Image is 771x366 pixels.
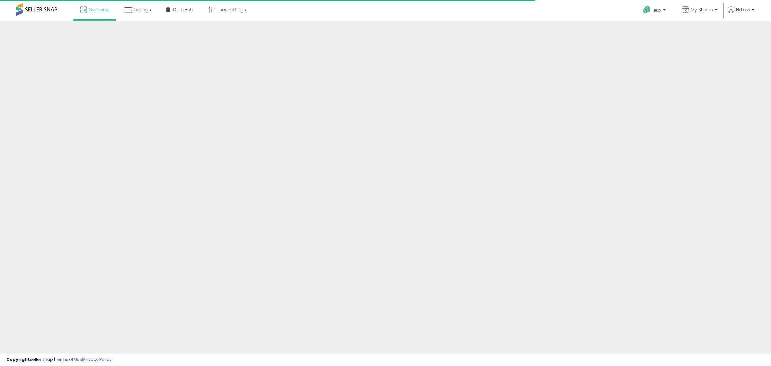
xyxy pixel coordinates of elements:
span: DataHub [173,6,193,13]
span: Listings [134,6,151,13]
span: My Stores [691,6,713,13]
a: Hi Lavi [728,6,754,21]
span: Help [652,7,661,13]
i: Get Help [643,6,651,14]
span: Overview [88,6,109,13]
span: Hi Lavi [736,6,750,13]
a: Help [638,1,672,21]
